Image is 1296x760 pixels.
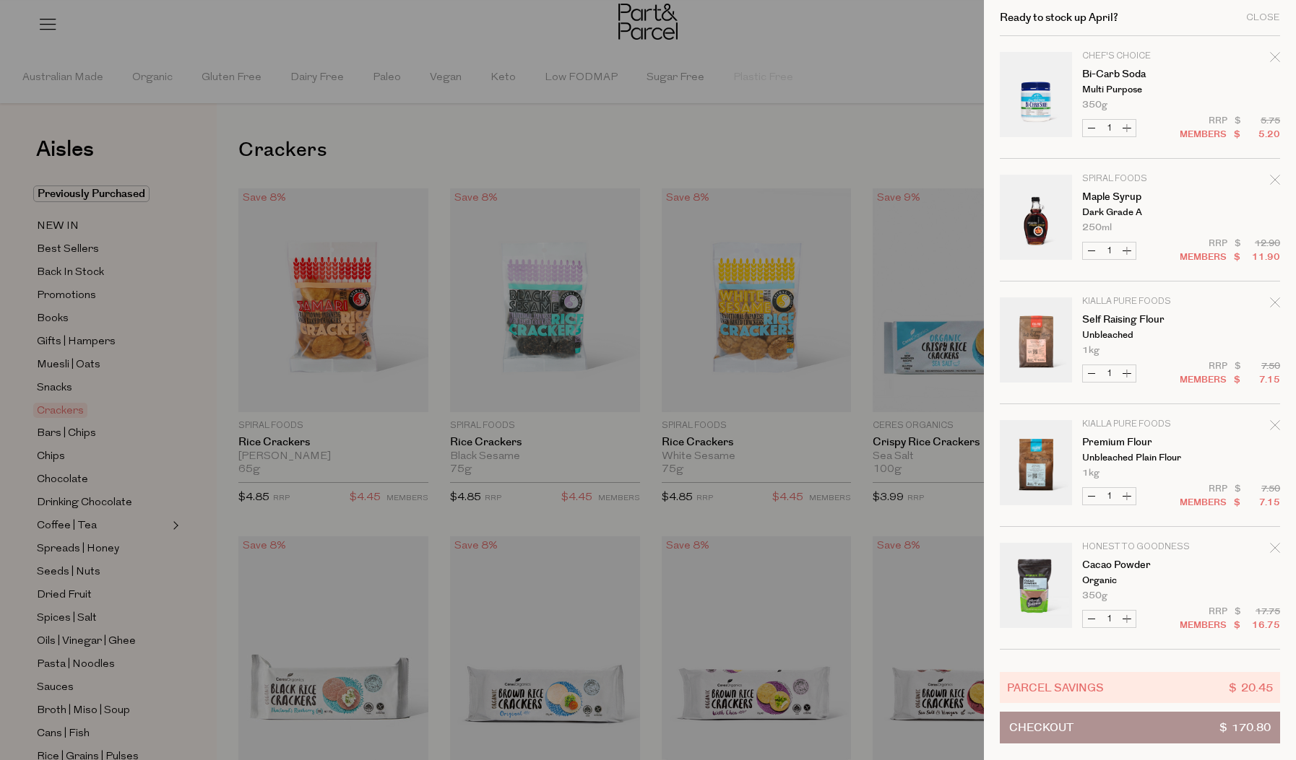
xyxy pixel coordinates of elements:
[1229,679,1273,696] span: $ 20.45
[1100,243,1118,259] input: QTY Maple Syrup
[1219,712,1271,743] span: $ 170.80
[1082,453,1194,463] p: Unbleached Plain Flour
[1082,175,1194,183] p: Spiral Foods
[1270,172,1280,192] div: Remove Maple Syrup
[1270,295,1280,315] div: Remove Self Raising Flour
[1000,12,1118,23] h2: Ready to stock up April?
[1009,712,1073,743] span: Checkout
[1270,50,1280,69] div: Remove Bi-Carb Soda
[1082,52,1194,61] p: Chef's Choice
[1082,346,1100,355] span: 1kg
[1082,543,1194,551] p: Honest to Goodness
[1082,85,1194,95] p: Multi Purpose
[1082,591,1107,600] span: 350g
[1007,679,1104,696] span: Parcel Savings
[1100,365,1118,382] input: QTY Self Raising Flour
[1082,69,1194,79] a: Bi-Carb Soda
[1270,541,1280,560] div: Remove Cacao Powder
[1000,712,1280,743] button: Checkout$ 170.80
[1082,420,1194,429] p: Kialla Pure Foods
[1082,223,1112,232] span: 250ml
[1082,560,1194,570] a: Cacao Powder
[1100,488,1118,505] input: QTY Premium Flour
[1082,192,1194,202] a: Maple Syrup
[1270,418,1280,437] div: Remove Premium Flour
[1100,611,1118,627] input: QTY Cacao Powder
[1100,120,1118,136] input: QTY Bi-Carb Soda
[1082,100,1107,110] span: 350g
[1082,437,1194,447] a: Premium Flour
[1082,297,1194,306] p: Kialla Pure Foods
[1082,331,1194,340] p: Unbleached
[1082,208,1194,217] p: Dark Grade A
[1082,576,1194,585] p: Organic
[1082,315,1194,325] a: Self Raising Flour
[1082,468,1100,478] span: 1kg
[1246,13,1280,22] div: Close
